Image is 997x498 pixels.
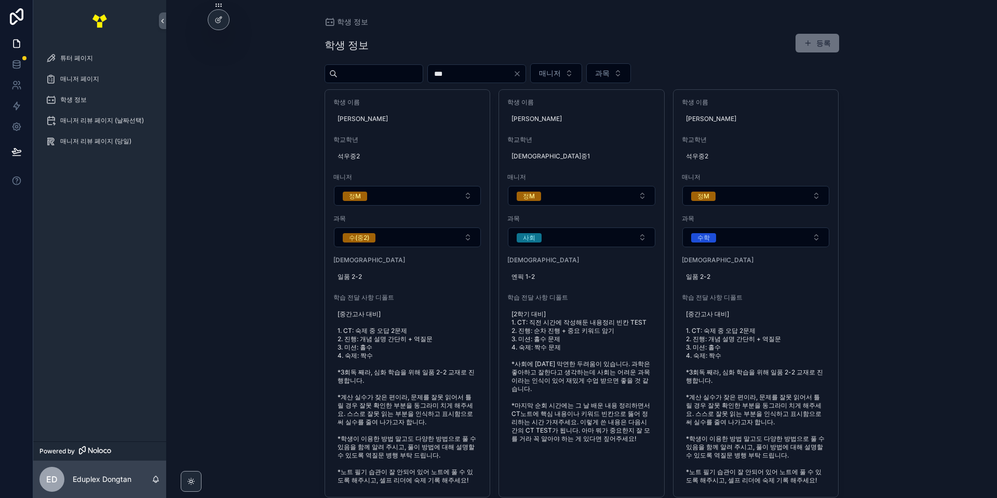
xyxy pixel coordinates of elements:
span: [중간고사 대비] 1. CT: 숙제 중 오답 2문제 2. 진행: 개념 설명 간단히 + 역질문 3. 미션: 홀수 4. 숙제: 짝수 *3회독 째라, 심화 학습을 위해 일품 2-2... [338,310,478,484]
span: ED [46,473,58,486]
span: 매니저 리뷰 페이지 (당일) [60,137,131,145]
span: 과목 [682,214,830,223]
button: Select Button [682,186,830,206]
span: 학습 전달 사항 디폴트 [682,293,830,302]
a: 학생 이름[PERSON_NAME]학교학년[DEMOGRAPHIC_DATA]중1매니저Select Button과목Select Button[DEMOGRAPHIC_DATA]엔픽 1-2... [498,89,665,497]
span: 학생 이름 [682,98,830,106]
span: [DEMOGRAPHIC_DATA]중1 [511,152,652,160]
a: 학생 이름[PERSON_NAME]학교학년석우중2매니저Select Button과목Select Button[DEMOGRAPHIC_DATA]일품 2-2학습 전달 사항 디폴트[중간고... [325,89,491,497]
span: 학생 이름 [333,98,482,106]
span: [DEMOGRAPHIC_DATA] [682,256,830,264]
span: Powered by [39,447,75,455]
span: 학생 정보 [60,96,87,104]
img: App logo [91,12,108,29]
span: 학교학년 [333,136,482,144]
span: 매니저 리뷰 페이지 (날짜선택) [60,116,144,125]
p: Eduplex Dongtan [73,474,131,484]
span: 일품 2-2 [686,273,826,281]
span: 과목 [595,68,610,78]
span: 학생 정보 [337,17,368,27]
a: 튜터 페이지 [39,49,160,68]
button: Select Button [508,227,655,247]
span: [PERSON_NAME] [686,115,826,123]
span: 학교학년 [682,136,830,144]
div: scrollable content [33,42,166,164]
a: 매니저 리뷰 페이지 (날짜선택) [39,111,160,130]
span: 과목 [507,214,656,223]
span: 학생 이름 [507,98,656,106]
div: 수학 [697,233,710,243]
button: Select Button [586,63,631,83]
div: 정M [523,192,535,201]
button: Select Button [530,63,582,83]
span: [DEMOGRAPHIC_DATA] [507,256,656,264]
span: 학습 전달 사항 디폴트 [507,293,656,302]
button: Select Button [508,186,655,206]
span: 학습 전달 사항 디폴트 [333,293,482,302]
span: [DEMOGRAPHIC_DATA] [333,256,482,264]
span: 석우중2 [686,152,826,160]
span: 매니저 [682,173,830,181]
span: 매니저 [539,68,561,78]
span: [중간고사 대비] 1. CT: 숙제 중 오답 2문제 2. 진행: 개념 설명 간단히 + 역질문 3. 미션: 홀수 4. 숙제: 짝수 *3회독 째라, 심화 학습을 위해 일품 2-2... [686,310,826,484]
div: 사회 [523,233,535,243]
span: 석우중2 [338,152,478,160]
span: 학교학년 [507,136,656,144]
span: 매니저 [507,173,656,181]
a: 학생 이름[PERSON_NAME]학교학년석우중2매니저Select Button과목Select Button[DEMOGRAPHIC_DATA]일품 2-2학습 전달 사항 디폴트[중간고... [673,89,839,497]
span: 튜터 페이지 [60,54,93,62]
span: 매니저 페이지 [60,75,99,83]
div: 정M [349,192,361,201]
a: 학생 정보 [39,90,160,109]
a: 매니저 페이지 [39,70,160,88]
span: 엔픽 1-2 [511,273,652,281]
a: 매니저 리뷰 페이지 (당일) [39,132,160,151]
button: Select Button [682,227,830,247]
span: [2학기 대비] 1. CT: 직전 시간에 작성해둔 내용정리 빈칸 TEST 2. 진행: 순차 진행 + 중요 키워드 암기 3. 미션: 홀수 문제 4. 숙제: 짝수 문제 *사회에 ... [511,310,652,443]
button: Clear [513,70,526,78]
span: [PERSON_NAME] [511,115,652,123]
span: [PERSON_NAME] [338,115,478,123]
div: 정M [697,192,709,201]
button: Select Button [334,227,481,247]
a: Powered by [33,441,166,461]
a: 학생 정보 [325,17,368,27]
h1: 학생 정보 [325,38,369,52]
span: 일품 2-2 [338,273,478,281]
span: 매니저 [333,173,482,181]
button: Select Button [334,186,481,206]
span: 과목 [333,214,482,223]
div: 수(중2) [349,233,369,243]
button: 등록 [796,34,839,52]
